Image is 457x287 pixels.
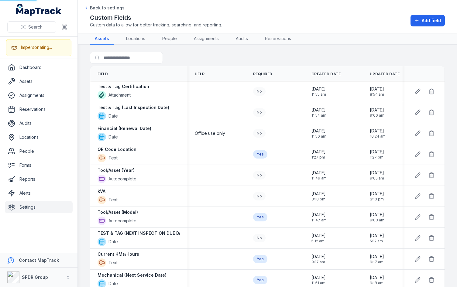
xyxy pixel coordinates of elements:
[98,125,151,132] strong: Financial (Renewal Date)
[370,107,384,118] time: 15/08/2024, 9:06:04 am
[370,260,384,265] span: 9:17 am
[98,230,188,236] strong: TEST & TAG (NEXT INSPECTION DUE DATE)
[370,176,384,181] span: 9:05 am
[98,84,149,90] strong: Test & Tag Certification
[189,33,224,45] a: Assignments
[108,155,118,161] span: Text
[311,191,326,202] time: 03/09/2024, 3:10:52 pm
[370,170,384,181] time: 15/08/2024, 9:05:01 am
[98,146,136,152] strong: QR Code Location
[370,86,384,92] span: [DATE]
[370,149,384,160] time: 10/12/2024, 1:27:53 pm
[90,33,114,45] a: Assets
[311,128,326,139] time: 06/08/2024, 11:56:23 am
[5,201,73,213] a: Settings
[253,108,266,117] div: No
[7,21,56,33] button: Search
[253,213,267,221] div: Yes
[370,155,384,160] span: 1:27 pm
[253,72,272,77] span: Required
[5,187,73,199] a: Alerts
[253,234,266,242] div: No
[108,281,118,287] span: Date
[108,113,118,119] span: Date
[311,275,326,285] time: 06/08/2024, 11:51:19 am
[5,89,73,101] a: Assignments
[108,197,118,203] span: Text
[311,176,327,181] span: 11:49 am
[108,260,118,266] span: Text
[5,103,73,115] a: Reservations
[370,113,384,118] span: 9:06 am
[370,191,384,197] span: [DATE]
[370,212,384,218] span: [DATE]
[311,212,327,223] time: 06/08/2024, 11:47:13 am
[28,24,43,30] span: Search
[108,134,118,140] span: Date
[19,258,59,263] strong: Contact MapTrack
[370,275,384,281] span: [DATE]
[90,13,222,22] h2: Custom Fields
[311,113,326,118] span: 11:54 am
[84,5,125,11] a: Back to settings
[5,173,73,185] a: Reports
[311,254,326,260] span: [DATE]
[311,134,326,139] span: 11:56 am
[311,254,326,265] time: 20/09/2024, 9:17:42 am
[311,170,327,176] span: [DATE]
[370,149,384,155] span: [DATE]
[311,72,341,77] span: Created Date
[253,192,266,200] div: No
[253,129,266,138] div: No
[370,107,384,113] span: [DATE]
[5,159,73,171] a: Forms
[311,191,326,197] span: [DATE]
[370,233,384,239] span: [DATE]
[311,86,326,92] span: [DATE]
[370,86,384,97] time: 15/08/2024, 8:54:45 am
[370,254,384,260] span: [DATE]
[98,209,138,215] strong: Tool/Asset (Model)
[121,33,150,45] a: Locations
[370,233,384,244] time: 17/01/2025, 5:12:25 am
[108,176,136,182] span: Autocomplete
[195,72,204,77] span: Help
[370,275,384,285] time: 20/09/2024, 9:18:22 am
[253,255,267,263] div: Yes
[90,5,125,11] span: Back to settings
[311,197,326,202] span: 3:10 pm
[370,254,384,265] time: 20/09/2024, 9:17:42 am
[98,272,167,278] strong: Mechanical (Next Service Date)
[311,92,326,97] span: 11:55 am
[411,15,445,26] button: Add field
[311,233,326,244] time: 17/01/2025, 5:12:25 am
[195,130,225,136] span: Office use only
[311,212,327,218] span: [DATE]
[370,197,384,202] span: 3:10 pm
[311,149,326,160] time: 10/12/2024, 1:27:53 pm
[5,75,73,87] a: Assets
[370,212,384,223] time: 15/08/2024, 9:00:16 am
[98,251,139,257] strong: Current KMs/Hours
[370,92,384,97] span: 8:54 am
[370,170,384,176] span: [DATE]
[370,134,386,139] span: 10:24 am
[5,145,73,157] a: People
[311,86,326,97] time: 06/08/2024, 11:55:09 am
[370,239,384,244] span: 5:12 am
[311,239,326,244] span: 5:12 am
[370,218,384,223] span: 9:00 am
[311,281,326,285] span: 11:51 am
[5,117,73,129] a: Audits
[311,218,327,223] span: 11:47 am
[311,170,327,181] time: 06/08/2024, 11:49:01 am
[370,128,386,139] time: 20/02/2025, 10:24:27 am
[311,233,326,239] span: [DATE]
[422,18,441,24] span: Add field
[231,33,253,45] a: Audits
[311,149,326,155] span: [DATE]
[253,276,267,284] div: Yes
[21,44,52,50] div: Impersonating...
[260,33,296,45] a: Reservations
[311,107,326,118] time: 06/08/2024, 11:54:57 am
